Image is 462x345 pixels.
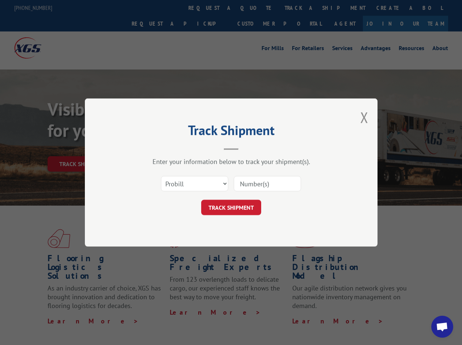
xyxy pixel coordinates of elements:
input: Number(s) [234,176,301,191]
button: TRACK SHIPMENT [201,200,261,215]
h2: Track Shipment [121,125,341,139]
div: Open chat [431,316,453,338]
div: Enter your information below to track your shipment(s). [121,157,341,166]
button: Close modal [360,108,368,127]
